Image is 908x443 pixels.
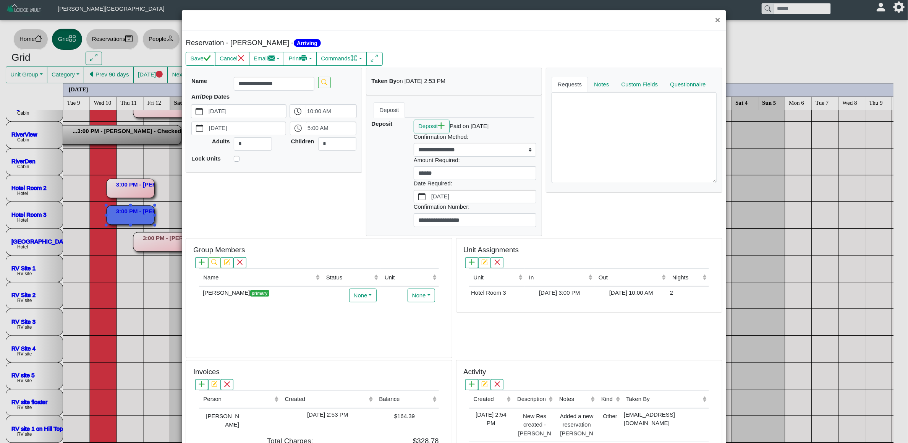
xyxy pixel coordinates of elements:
[196,108,203,115] svg: calendar
[318,77,331,88] button: search
[208,379,221,390] button: pencil square
[450,123,489,129] i: Paid on [DATE]
[469,259,475,265] svg: plus
[199,381,205,387] svg: plus
[469,286,525,299] td: Hotel Room 3
[204,55,211,62] svg: check
[211,259,217,265] svg: search
[478,379,491,390] button: pencil square
[215,52,249,66] button: Cancelx
[385,273,431,282] div: Unit
[221,257,233,268] button: pencil square
[284,52,317,66] button: Printprinter fill
[414,120,450,133] button: Depositplus
[371,55,378,62] svg: arrows angle expand
[195,257,208,268] button: plus
[326,273,372,282] div: Status
[186,39,452,47] h5: Reservation - [PERSON_NAME] -
[294,108,301,115] svg: clock
[465,379,478,390] button: plus
[463,368,486,376] h5: Activity
[374,102,405,118] a: Deposit
[233,257,246,268] button: x
[517,395,547,404] div: Description
[474,273,517,282] div: Unit
[321,79,327,85] svg: search
[249,52,285,66] button: Emailenvelope fill
[414,157,536,164] h6: Amount Required:
[208,257,221,268] button: search
[207,122,286,135] label: [DATE]
[300,55,308,62] svg: printer fill
[478,257,491,268] button: pencil square
[515,411,553,439] div: New Res created - [PERSON_NAME]
[350,55,358,62] svg: command
[290,105,306,118] button: clock
[195,379,208,390] button: plus
[668,286,709,299] td: 2
[372,120,393,127] b: Deposit
[438,122,445,130] svg: plus
[529,273,586,282] div: In
[193,246,245,255] h5: Group Members
[291,138,314,144] b: Children
[201,411,239,429] div: [PERSON_NAME]
[191,93,230,100] b: Arr/Dep Dates
[465,257,478,268] button: plus
[469,381,475,387] svg: plus
[191,105,207,118] button: calendar
[463,246,519,255] h5: Unit Assignments
[601,395,614,404] div: Kind
[491,257,503,268] button: x
[481,259,487,265] svg: pencil square
[494,381,500,387] svg: x
[186,52,215,66] button: Savecheck
[372,78,397,84] b: Taken By
[414,190,430,203] button: calendar
[201,289,320,297] div: [PERSON_NAME]
[408,289,435,302] button: None
[557,411,595,439] div: Added a new reservation [PERSON_NAME] arriving [DATE][DATE] for 2 nights
[238,55,245,62] svg: x
[306,105,356,118] label: 10:00 AM
[414,180,536,187] h6: Date Required:
[268,55,275,62] svg: envelope fill
[552,77,588,92] a: Requests
[414,203,536,210] h6: Confirmation Number:
[527,289,592,297] div: [DATE] 3:00 PM
[622,408,709,441] td: [EMAIL_ADDRESS][DOMAIN_NAME]
[203,273,314,282] div: Name
[192,122,207,135] button: calendar
[709,10,726,31] button: Close
[615,77,664,92] a: Custom Fields
[224,381,230,387] svg: x
[397,78,445,84] i: on [DATE] 2:53 PM
[588,77,615,92] a: Notes
[199,259,205,265] svg: plus
[282,411,373,419] div: [DATE] 2:53 PM
[212,138,230,144] b: Adults
[596,289,666,297] div: [DATE] 10:00 AM
[211,381,217,387] svg: pencil square
[664,77,712,92] a: Questionnaire
[491,379,503,390] button: x
[221,379,233,390] button: x
[474,395,505,404] div: Created
[290,122,306,135] button: clock
[295,125,302,132] svg: clock
[414,133,536,140] h6: Confirmation Method:
[626,395,701,404] div: Taken By
[377,411,415,421] div: $164.39
[672,273,701,282] div: Nights
[191,155,221,162] b: Lock Units
[237,259,243,265] svg: x
[196,125,203,132] svg: calendar
[599,273,660,282] div: Out
[193,368,220,376] h5: Invoices
[366,52,383,66] button: arrows angle expand
[250,290,269,297] span: primary
[306,122,356,135] label: 5:00 AM
[207,105,286,118] label: [DATE]
[471,411,511,428] div: [DATE] 2:54 PM
[285,395,367,404] div: Created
